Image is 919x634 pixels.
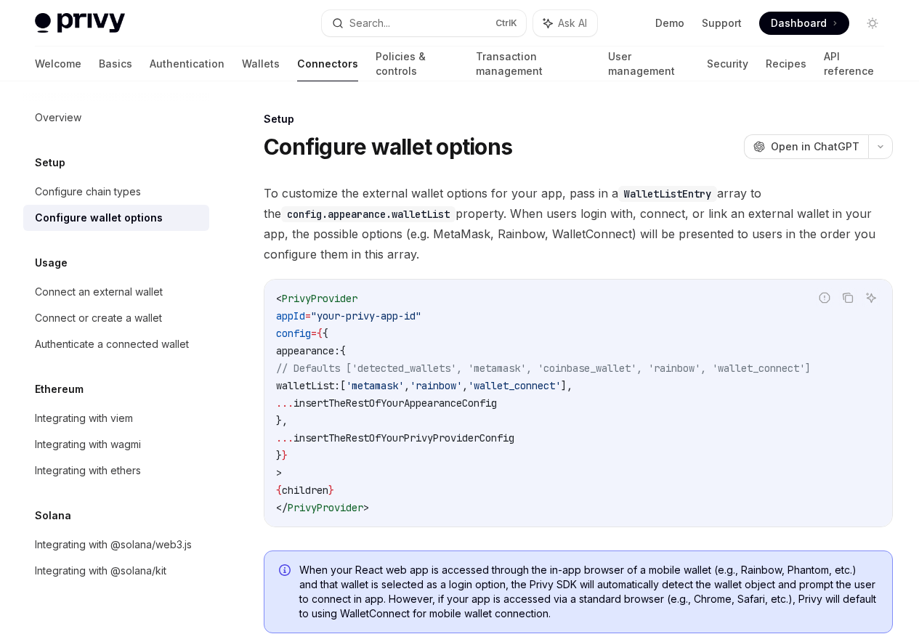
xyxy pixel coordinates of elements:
a: Security [707,46,748,81]
span: { [340,344,346,357]
button: Toggle dark mode [861,12,884,35]
svg: Info [279,564,293,579]
span: "your-privy-app-id" [311,309,421,322]
span: appId [276,309,305,322]
span: { [317,327,323,340]
span: ], [561,379,572,392]
span: } [282,449,288,462]
span: PrivyProvider [282,292,357,305]
a: Configure wallet options [23,205,209,231]
div: Setup [264,112,893,126]
button: Report incorrect code [815,288,834,307]
span: 'wallet_connect' [468,379,561,392]
span: insertTheRestOfYourAppearanceConfig [293,397,497,410]
a: Authentication [150,46,224,81]
span: }, [276,414,288,427]
span: 'rainbow' [410,379,462,392]
span: ... [276,431,293,444]
a: Integrating with wagmi [23,431,209,458]
div: Integrating with viem [35,410,133,427]
a: User management [608,46,689,81]
button: Copy the contents from the code block [838,288,857,307]
h5: Setup [35,154,65,171]
a: Integrating with viem [23,405,209,431]
img: light logo [35,13,125,33]
code: WalletListEntry [618,186,717,202]
button: Open in ChatGPT [744,134,868,159]
span: , [462,379,468,392]
a: Dashboard [759,12,849,35]
span: { [323,327,328,340]
a: Welcome [35,46,81,81]
h5: Ethereum [35,381,84,398]
a: Basics [99,46,132,81]
div: Configure wallet options [35,209,163,227]
div: Overview [35,109,81,126]
span: = [305,309,311,322]
button: Ask AI [862,288,880,307]
span: // Defaults ['detected_wallets', 'metamask', 'coinbase_wallet', 'rainbow', 'wallet_connect'] [276,362,811,375]
a: Support [702,16,742,31]
span: { [276,484,282,497]
span: > [363,501,369,514]
a: Authenticate a connected wallet [23,331,209,357]
span: PrivyProvider [288,501,363,514]
span: When your React web app is accessed through the in-app browser of a mobile wallet (e.g., Rainbow,... [299,563,878,621]
div: Search... [349,15,390,32]
span: Dashboard [771,16,827,31]
div: Integrating with @solana/web3.js [35,536,192,553]
span: To customize the external wallet options for your app, pass in a array to the property. When user... [264,183,893,264]
span: < [276,292,282,305]
span: > [276,466,282,479]
span: } [328,484,334,497]
span: , [404,379,410,392]
a: Connect an external wallet [23,279,209,305]
span: Open in ChatGPT [771,139,859,154]
h5: Solana [35,507,71,524]
div: Connect or create a wallet [35,309,162,327]
a: Integrating with ethers [23,458,209,484]
span: walletList: [276,379,340,392]
div: Integrating with ethers [35,462,141,479]
a: Integrating with @solana/kit [23,558,209,584]
span: Ctrl K [495,17,517,29]
a: Demo [655,16,684,31]
a: Wallets [242,46,280,81]
span: </ [276,501,288,514]
a: Integrating with @solana/web3.js [23,532,209,558]
a: Transaction management [476,46,591,81]
div: Authenticate a connected wallet [35,336,189,353]
a: Connectors [297,46,358,81]
div: Configure chain types [35,183,141,200]
a: Overview [23,105,209,131]
a: API reference [824,46,884,81]
span: Ask AI [558,16,587,31]
div: Integrating with wagmi [35,436,141,453]
h1: Configure wallet options [264,134,512,160]
code: config.appearance.walletList [281,206,456,222]
div: Integrating with @solana/kit [35,562,166,580]
h5: Usage [35,254,68,272]
span: = [311,327,317,340]
a: Recipes [766,46,806,81]
span: ... [276,397,293,410]
span: } [276,449,282,462]
div: Connect an external wallet [35,283,163,301]
a: Connect or create a wallet [23,305,209,331]
span: appearance: [276,344,340,357]
a: Configure chain types [23,179,209,205]
button: Search...CtrlK [322,10,526,36]
span: [ [340,379,346,392]
span: children [282,484,328,497]
span: config [276,327,311,340]
span: insertTheRestOfYourPrivyProviderConfig [293,431,514,444]
span: 'metamask' [346,379,404,392]
a: Policies & controls [376,46,458,81]
button: Ask AI [533,10,597,36]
